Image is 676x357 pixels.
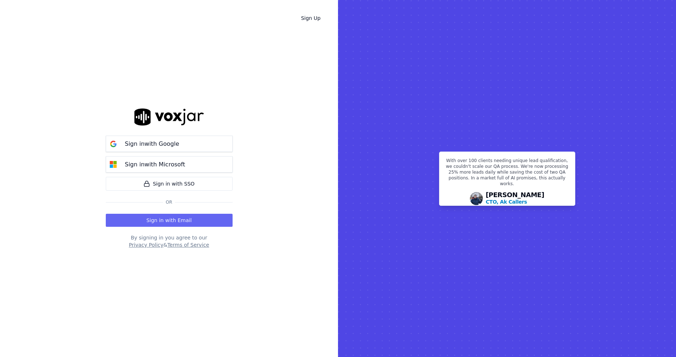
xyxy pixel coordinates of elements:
[486,192,544,205] div: [PERSON_NAME]
[106,136,233,152] button: Sign inwith Google
[295,12,326,25] a: Sign Up
[106,157,121,172] img: microsoft Sign in button
[134,109,204,126] img: logo
[106,234,233,248] div: By signing in you agree to our &
[106,156,233,173] button: Sign inwith Microsoft
[106,214,233,227] button: Sign in with Email
[106,137,121,151] img: google Sign in button
[125,140,179,148] p: Sign in with Google
[486,198,527,205] p: CTO, Ak Callers
[167,241,209,248] button: Terms of Service
[106,177,233,191] a: Sign in with SSO
[163,199,175,205] span: Or
[444,158,571,190] p: With over 100 clients needing unique lead qualification, we couldn't scale our QA process. We're ...
[125,160,185,169] p: Sign in with Microsoft
[129,241,163,248] button: Privacy Policy
[470,192,483,205] img: Avatar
